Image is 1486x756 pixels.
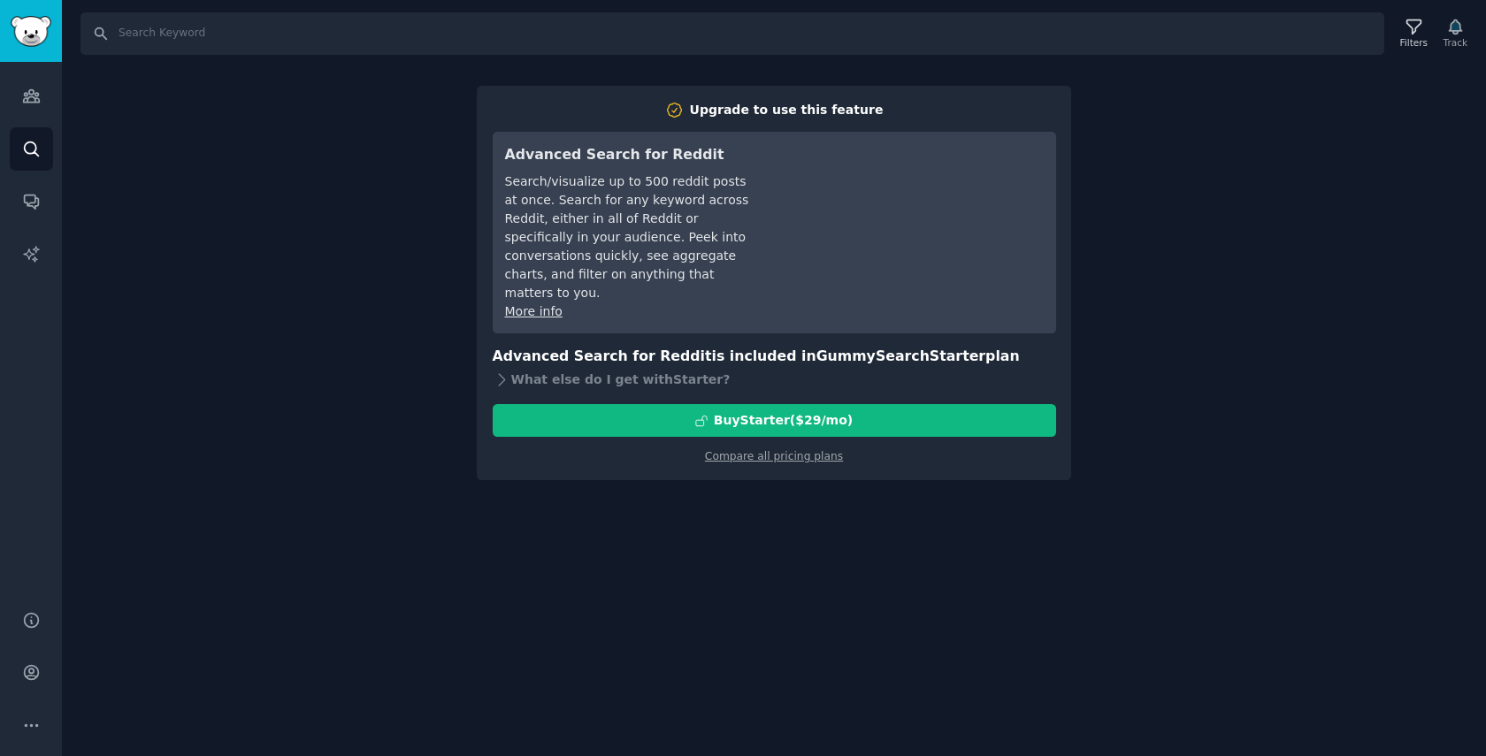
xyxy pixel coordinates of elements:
h3: Advanced Search for Reddit is included in plan [493,346,1056,368]
div: Buy Starter ($ 29 /mo ) [714,411,853,430]
span: GummySearch Starter [816,347,985,364]
input: Search Keyword [80,12,1384,55]
div: What else do I get with Starter ? [493,367,1056,392]
div: Upgrade to use this feature [690,101,884,119]
div: Search/visualize up to 500 reddit posts at once. Search for any keyword across Reddit, either in ... [505,172,754,302]
button: BuyStarter($29/mo) [493,404,1056,437]
a: More info [505,304,563,318]
a: Compare all pricing plans [705,450,843,462]
iframe: YouTube video player [778,144,1044,277]
img: GummySearch logo [11,16,51,47]
h3: Advanced Search for Reddit [505,144,754,166]
div: Filters [1400,36,1428,49]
